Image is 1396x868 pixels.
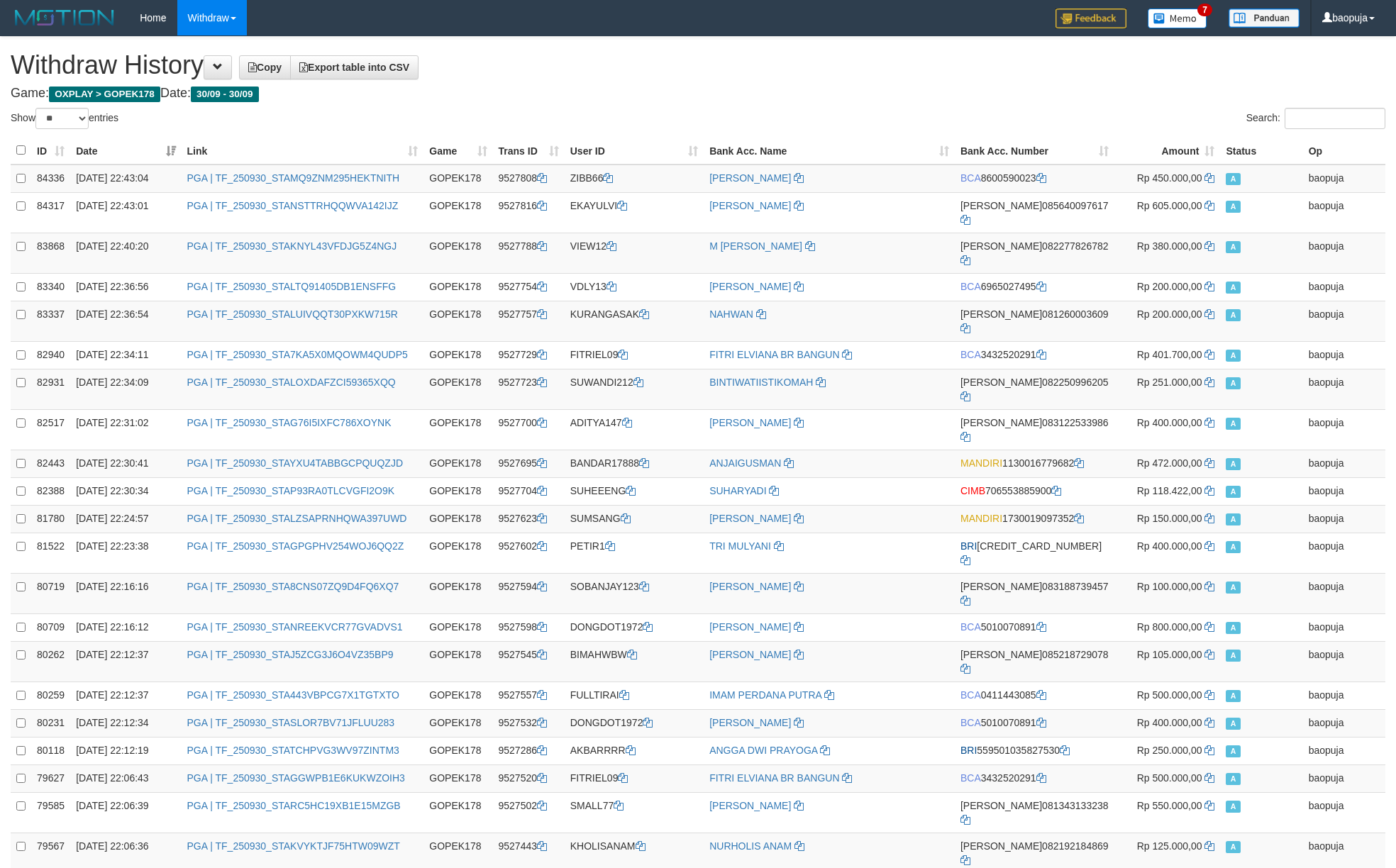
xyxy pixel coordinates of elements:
[1137,745,1202,756] span: Rp 250.000,00
[493,737,565,764] td: 9527286
[955,301,1114,341] td: 081260003609
[70,641,181,681] td: [DATE] 22:12:37
[31,477,70,505] td: 82388
[1303,137,1385,165] th: Op
[187,349,408,360] a: PGA | TF_250930_STA7KA5X0MQOWM4QUDP5
[1226,690,1240,702] span: Approved - Marked by baopuja
[1303,681,1385,709] td: baopuja
[1226,309,1240,321] span: Approved - Marked by baopuja
[1303,273,1385,301] td: baopuja
[955,613,1114,641] td: 5010070891
[709,240,802,252] a: M [PERSON_NAME]
[493,137,565,165] th: Trans ID: activate to sort column ascending
[493,192,565,233] td: 9527816
[1303,301,1385,341] td: baopuja
[955,737,1114,764] td: 559501035827530
[187,689,399,701] a: PGA | TF_250930_STA443VBPCG7X1TGTXTO
[31,165,70,193] td: 84336
[709,349,839,360] a: FITRI ELVIANA BR BANGUN
[493,273,565,301] td: 9527754
[70,477,181,505] td: [DATE] 22:30:34
[423,409,492,450] td: GOPEK178
[31,192,70,233] td: 84317
[1137,540,1202,552] span: Rp 400.000,00
[565,709,704,737] td: DONGDOT1972
[493,233,565,273] td: 9527788
[31,613,70,641] td: 80709
[423,477,492,505] td: GOPEK178
[565,573,704,613] td: SOBANJAY123
[565,273,704,301] td: VDLY13
[955,233,1114,273] td: 082277826782
[960,417,1042,428] span: [PERSON_NAME]
[960,513,1002,524] span: MANDIRI
[955,709,1114,737] td: 5010070891
[960,200,1042,211] span: [PERSON_NAME]
[191,87,259,102] span: 30/09 - 30/09
[709,485,766,496] a: SUHARYADI
[709,200,791,211] a: [PERSON_NAME]
[187,240,397,252] a: PGA | TF_250930_STAKNYL43VFDJG5Z4NGJ
[70,681,181,709] td: [DATE] 22:12:37
[1137,717,1202,728] span: Rp 400.000,00
[187,581,399,592] a: PGA | TF_250930_STA8CNS07ZQ9D4FQ6XQ7
[187,840,400,852] a: PGA | TF_250930_STAKVYKTJF75HTW09WZT
[709,513,791,524] a: [PERSON_NAME]
[31,505,70,533] td: 81780
[709,417,791,428] a: [PERSON_NAME]
[709,308,753,320] a: NAHWAN
[709,745,817,756] a: ANGGA DWI PRAYOGA
[248,62,282,73] span: Copy
[960,172,981,184] span: BCA
[565,450,704,477] td: BANDAR17888
[187,513,407,524] a: PGA | TF_250930_STALZSAPRNHQWA397UWD
[1137,513,1202,524] span: Rp 150.000,00
[31,409,70,450] td: 82517
[31,737,70,764] td: 80118
[11,108,118,129] label: Show entries
[1226,541,1240,553] span: Approved - Marked by baopuja
[423,137,492,165] th: Game: activate to sort column ascending
[1137,485,1202,496] span: Rp 118.422,00
[565,533,704,573] td: PETIR1
[31,369,70,409] td: 82931
[423,681,492,709] td: GOPEK178
[1303,450,1385,477] td: baopuja
[31,301,70,341] td: 83337
[423,613,492,641] td: GOPEK178
[955,764,1114,792] td: 3432520291
[31,137,70,165] th: ID: activate to sort column ascending
[423,641,492,681] td: GOPEK178
[565,792,704,833] td: SMALL77
[955,505,1114,533] td: 1730019097352
[493,613,565,641] td: 9527598
[565,681,704,709] td: FULLTIRAI
[493,681,565,709] td: 9527557
[49,87,160,102] span: OXPLAY > GOPEK178
[955,137,1114,165] th: Bank Acc. Number: activate to sort column ascending
[955,792,1114,833] td: 081343133238
[1226,282,1240,294] span: Approved - Marked by baopuja
[11,87,1385,101] h4: Game: Date:
[423,273,492,301] td: GOPEK178
[70,505,181,533] td: [DATE] 22:24:57
[187,540,404,552] a: PGA | TF_250930_STAGPGPHV254WOJ6QQ2Z
[493,641,565,681] td: 9527545
[70,369,181,409] td: [DATE] 22:34:09
[960,457,1002,469] span: MANDIRI
[960,840,1042,852] span: [PERSON_NAME]
[709,689,821,701] a: IMAM PERDANA PUTRA
[955,273,1114,301] td: 6965027495
[1226,773,1240,785] span: Approved - Marked by baopuja
[960,745,977,756] span: BRI
[1226,173,1240,185] span: Approved - Marked by baopuja
[187,281,397,292] a: PGA | TF_250930_STALTQ91405DB1ENSFFG
[1226,350,1240,362] span: Approved - Marked by baopuja
[187,485,395,496] a: PGA | TF_250930_STAP93RA0TLCVGFI2O9K
[70,273,181,301] td: [DATE] 22:36:56
[960,689,981,701] span: BCA
[1226,377,1240,389] span: Approved - Marked by baopuja
[1303,613,1385,641] td: baopuja
[709,649,791,660] a: [PERSON_NAME]
[1303,192,1385,233] td: baopuja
